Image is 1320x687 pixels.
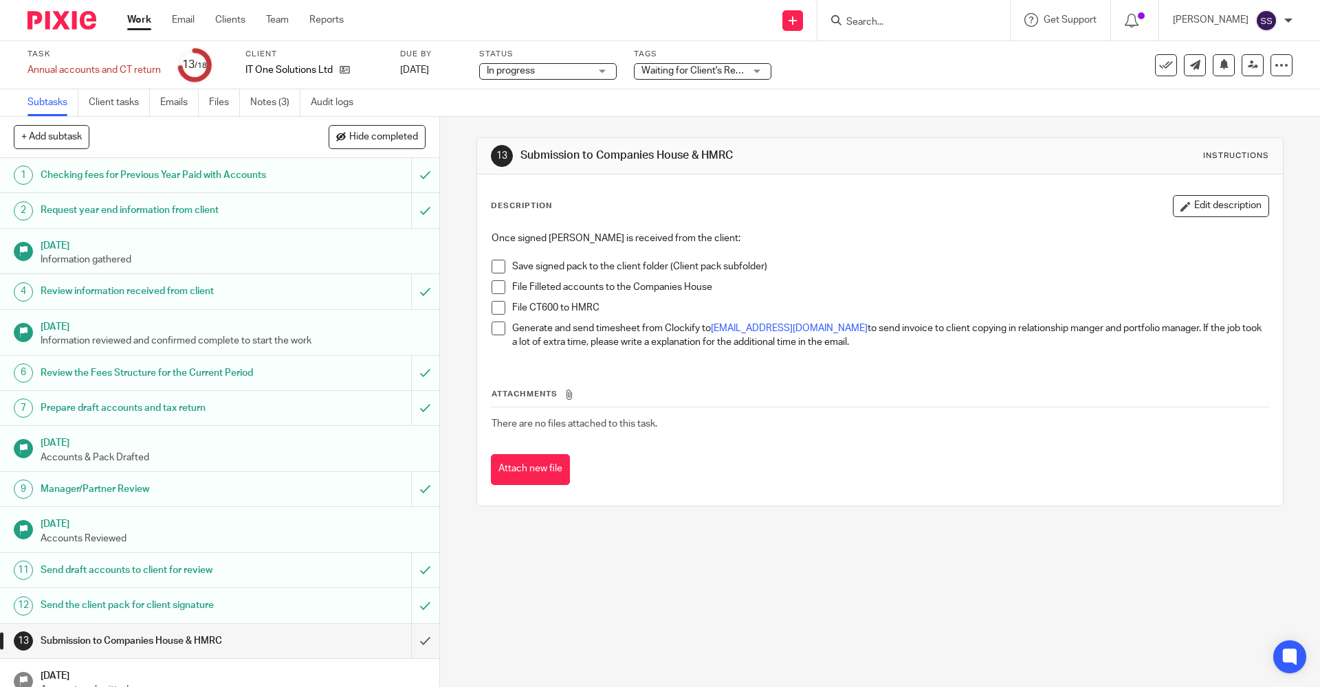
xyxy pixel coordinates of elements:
[311,89,364,116] a: Audit logs
[160,89,199,116] a: Emails
[250,89,300,116] a: Notes (3)
[14,596,33,616] div: 12
[487,66,535,76] span: In progress
[215,13,245,27] a: Clients
[14,201,33,221] div: 2
[195,62,207,69] small: /18
[491,145,513,167] div: 13
[14,631,33,651] div: 13
[349,132,418,143] span: Hide completed
[14,125,89,148] button: + Add subtask
[41,433,426,450] h1: [DATE]
[491,454,570,485] button: Attach new file
[89,89,150,116] a: Client tasks
[14,398,33,418] div: 7
[512,301,1268,315] p: File CT600 to HMRC
[41,666,426,683] h1: [DATE]
[14,480,33,499] div: 9
[329,125,426,148] button: Hide completed
[41,317,426,334] h1: [DATE]
[41,560,278,581] h1: Send draft accounts to client for review
[41,200,278,221] h1: Request year end information from client
[41,253,426,267] p: Information gathered
[41,334,426,348] p: Information reviewed and confirmed complete to start the work
[41,479,278,499] h1: Manager/Partner Review
[512,322,1268,350] p: Generate and send timesheet from Clockify to to send invoice to client copying in relationship ma...
[14,561,33,580] div: 11
[1173,195,1269,217] button: Edit description
[41,398,278,418] h1: Prepare draft accounts and tax return
[266,13,289,27] a: Team
[182,57,207,73] div: 13
[634,49,771,60] label: Tags
[41,165,278,185] h1: Checking fees for Previous Year Paid with Accounts
[400,65,429,75] span: [DATE]
[309,13,344,27] a: Reports
[41,281,278,302] h1: Review information received from client
[41,514,426,531] h1: [DATE]
[209,89,240,116] a: Files
[512,280,1268,294] p: File Filleted accounts to the Companies House
[245,63,333,77] p: IT One Solutions Ltd
[245,49,383,60] label: Client
[492,390,558,398] span: Attachments
[41,363,278,383] h1: Review the Fees Structure for the Current Period
[512,260,1268,273] p: Save signed pack to the client folder (Client pack subfolder)
[41,236,426,253] h1: [DATE]
[27,89,78,116] a: Subtasks
[845,16,969,29] input: Search
[641,66,769,76] span: Waiting for Client's Response.
[492,419,657,429] span: There are no files attached to this task.
[27,63,161,77] div: Annual accounts and CT return
[27,49,161,60] label: Task
[41,631,278,651] h1: Submission to Companies House & HMRC
[1044,15,1097,25] span: Get Support
[41,451,426,464] p: Accounts & Pack Drafted
[14,363,33,383] div: 6
[27,11,96,30] img: Pixie
[491,201,552,212] p: Description
[1203,150,1269,161] div: Instructions
[172,13,195,27] a: Email
[14,282,33,302] div: 4
[1255,10,1277,32] img: svg%3E
[520,148,910,163] h1: Submission to Companies House & HMRC
[400,49,462,60] label: Due by
[127,13,151,27] a: Work
[41,595,278,616] h1: Send the client pack for client signature
[479,49,617,60] label: Status
[711,324,868,333] a: [EMAIL_ADDRESS][DOMAIN_NAME]
[14,166,33,185] div: 1
[1173,13,1248,27] p: [PERSON_NAME]
[492,232,1268,245] p: Once signed [PERSON_NAME] is received from the client:
[41,532,426,545] p: Accounts Reviewed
